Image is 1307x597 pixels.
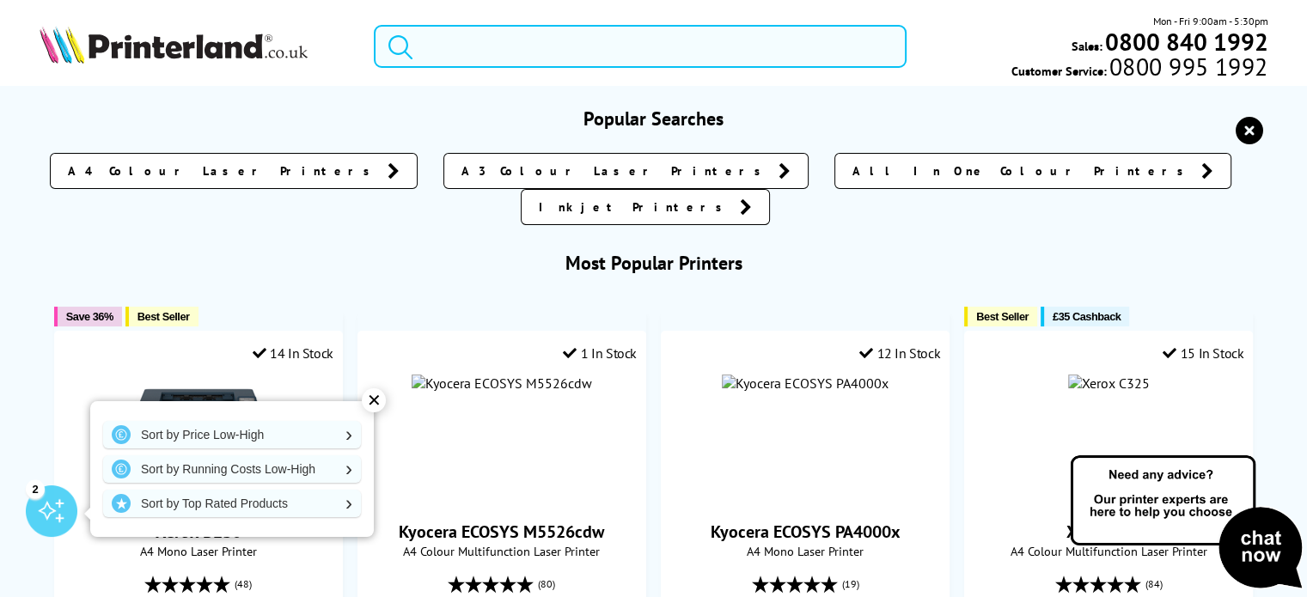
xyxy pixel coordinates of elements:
a: Sort by Price Low-High [103,421,361,448]
span: Mon - Fri 9:00am - 5:30pm [1152,13,1267,29]
span: A4 Mono Laser Printer [670,543,940,559]
span: Customer Service: [1011,58,1267,79]
a: Kyocera ECOSYS M5526cdw [399,521,604,543]
a: Sort by Top Rated Products [103,490,361,517]
a: All In One Colour Printers [834,153,1231,189]
img: Kyocera ECOSYS M5526cdw [412,375,592,392]
span: A4 Mono Laser Printer [64,543,333,559]
a: Inkjet Printers [521,189,770,225]
button: £35 Cashback [1041,307,1129,326]
b: 0800 840 1992 [1104,26,1267,58]
span: Save 36% [66,310,113,323]
span: A4 Colour Laser Printers [68,162,379,180]
div: 1 In Stock [563,344,637,362]
span: Inkjet Printers [539,198,731,216]
div: 15 In Stock [1163,344,1243,362]
span: A4 Colour Multifunction Laser Printer [367,543,637,559]
span: 0800 995 1992 [1107,58,1267,75]
img: Xerox C325 [1068,375,1150,392]
a: Kyocera ECOSYS PA4000x [711,521,901,543]
img: Open Live Chat window [1066,453,1307,594]
span: A4 Colour Multifunction Laser Printer [974,543,1243,559]
input: Search product or bran [374,25,907,68]
div: 14 In Stock [253,344,333,362]
h3: Most Popular Printers [40,251,1268,275]
span: Sales: [1071,38,1102,54]
button: Save 36% [54,307,122,326]
img: Kyocera ECOSYS PA4000x [722,375,889,392]
img: Xerox B230 [134,375,263,503]
div: 2 [26,479,45,498]
div: ✕ [362,388,386,412]
a: A4 Colour Laser Printers [50,153,418,189]
img: Printerland Logo [40,26,308,64]
h3: Popular Searches [40,107,1268,131]
button: Best Seller [964,307,1037,326]
span: All In One Colour Printers [852,162,1193,180]
span: Best Seller [137,310,190,323]
div: 12 In Stock [859,344,940,362]
a: 0800 840 1992 [1102,34,1267,50]
a: Sort by Running Costs Low-High [103,455,361,483]
span: Best Seller [976,310,1029,323]
a: Printerland Logo [40,26,352,67]
a: A3 Colour Laser Printers [443,153,809,189]
span: £35 Cashback [1053,310,1121,323]
span: A3 Colour Laser Printers [461,162,770,180]
button: Best Seller [125,307,198,326]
